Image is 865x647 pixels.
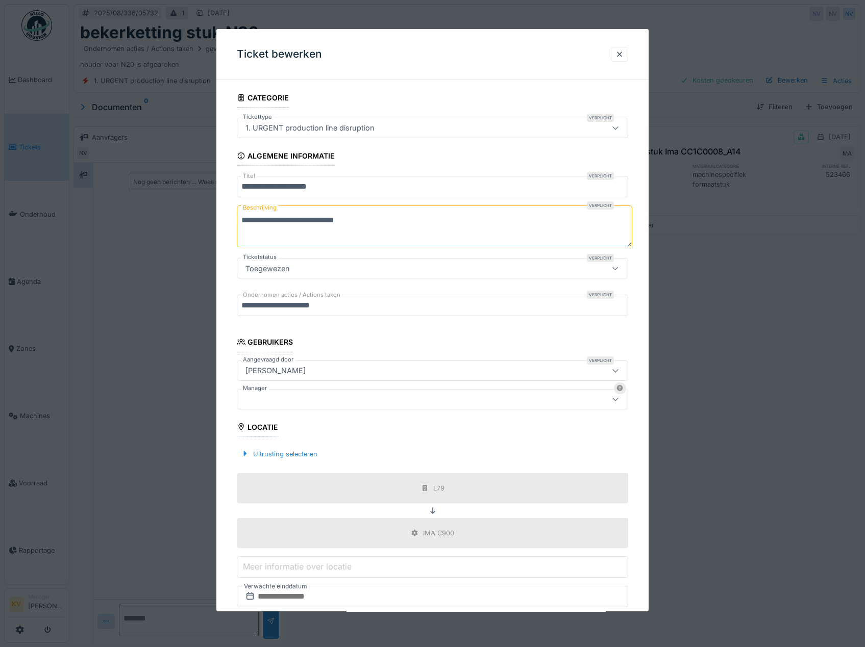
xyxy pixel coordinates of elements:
[587,201,614,210] div: Verplicht
[587,291,614,299] div: Verplicht
[241,291,342,300] label: Ondernomen acties / Actions taken
[241,122,379,134] div: 1. URGENT production line disruption
[237,420,279,437] div: Locatie
[423,528,454,538] div: IMA C900
[587,172,614,180] div: Verplicht
[241,113,274,121] label: Tickettype
[237,48,322,61] h3: Ticket bewerken
[237,335,293,352] div: Gebruikers
[433,483,444,493] div: L79
[587,254,614,263] div: Verplicht
[241,560,354,573] label: Meer informatie over locatie
[241,253,279,262] label: Ticketstatus
[241,172,257,180] label: Titel
[243,581,308,592] label: Verwachte einddatum
[241,263,294,274] div: Toegewezen
[241,610,268,619] label: Prioriteit
[241,365,310,376] div: [PERSON_NAME]
[241,384,269,393] label: Manager
[241,201,279,214] label: Beschrijving
[237,90,289,108] div: Categorie
[237,447,322,461] div: Uitrusting selecteren
[241,355,295,364] label: Aangevraagd door
[237,148,335,166] div: Algemene informatie
[587,356,614,365] div: Verplicht
[587,114,614,122] div: Verplicht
